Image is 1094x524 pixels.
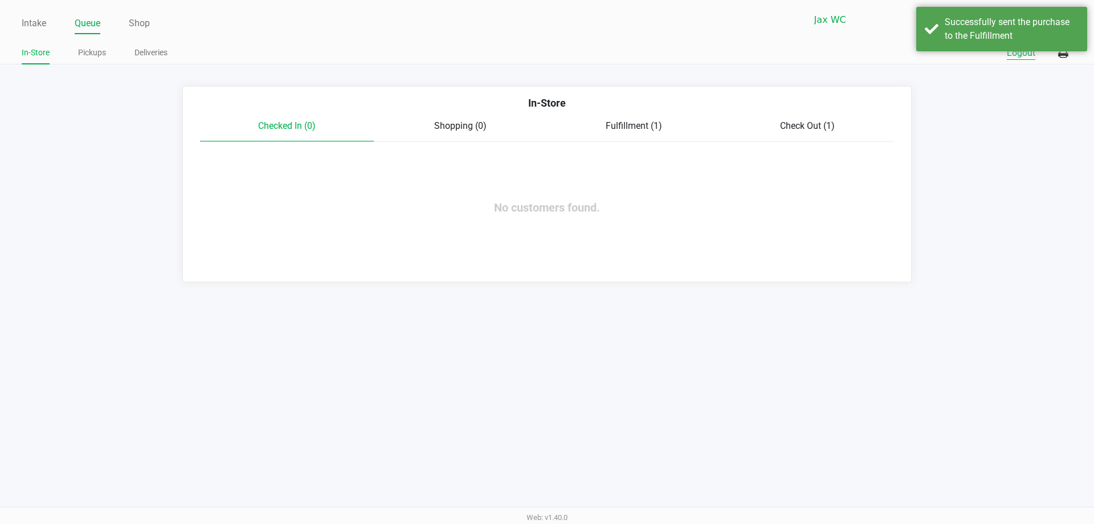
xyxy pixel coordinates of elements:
span: Web: v1.40.0 [526,513,568,522]
button: Select [927,6,949,33]
span: Check Out (1) [780,120,835,131]
button: Logout [1007,46,1035,60]
a: In-Store [22,46,50,60]
span: In-Store [528,97,566,109]
div: Successfully sent the purchase to the Fulfillment [945,15,1079,43]
a: Deliveries [134,46,168,60]
a: Pickups [78,46,106,60]
span: Jax WC [814,13,920,27]
span: Fulfillment (1) [606,120,662,131]
span: Shopping (0) [434,120,487,131]
span: No customers found. [494,201,600,214]
span: Checked In (0) [258,120,316,131]
a: Intake [22,15,46,31]
a: Shop [129,15,150,31]
a: Queue [75,15,100,31]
